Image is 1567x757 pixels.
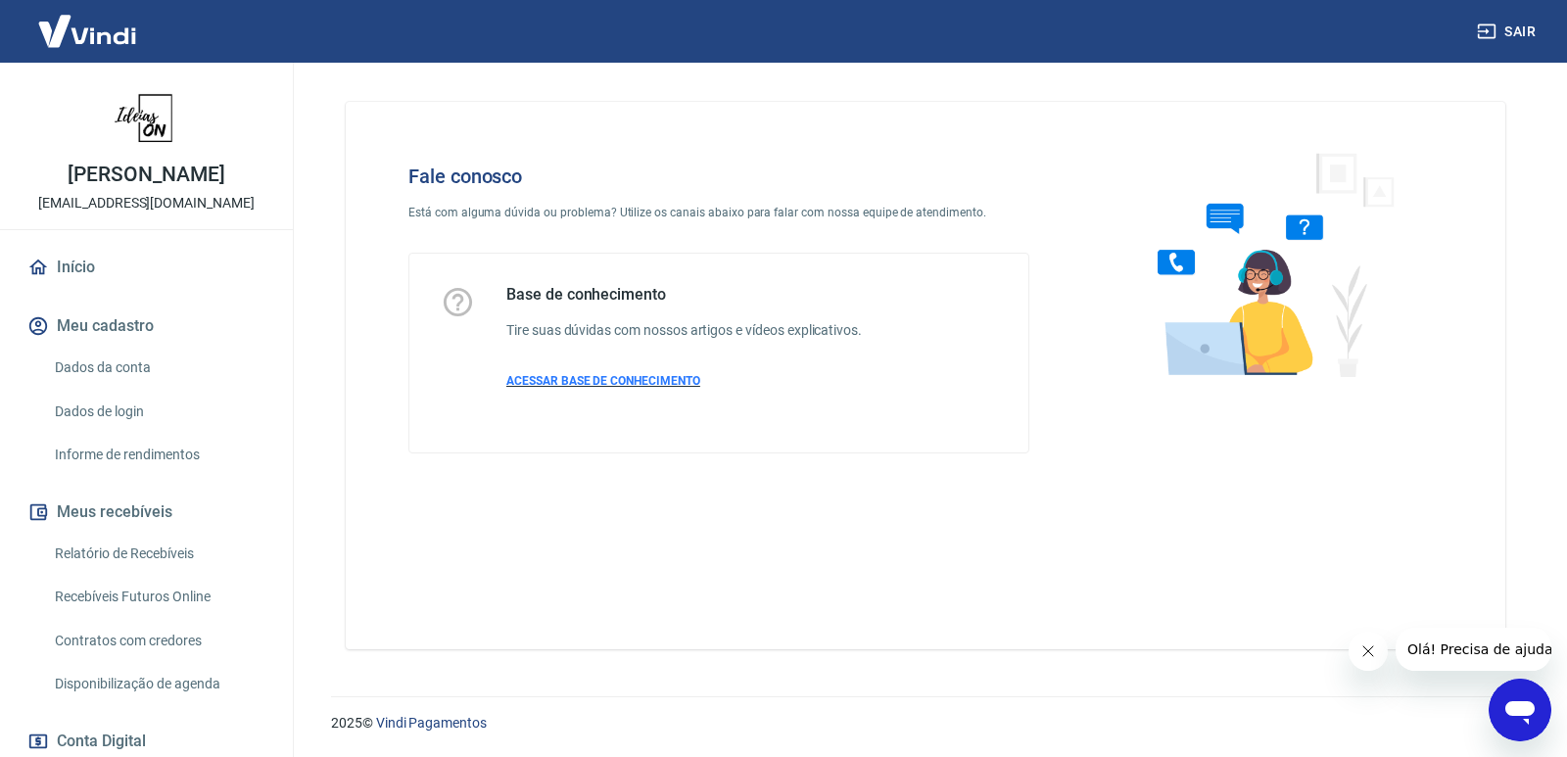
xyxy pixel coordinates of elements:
iframe: Botão para abrir a janela de mensagens [1489,679,1551,741]
h4: Fale conosco [408,165,1029,188]
p: [PERSON_NAME] [68,165,224,185]
a: Dados de login [47,392,269,432]
img: Vindi [24,1,151,61]
a: Recebíveis Futuros Online [47,577,269,617]
a: Início [24,246,269,289]
span: ACESSAR BASE DE CONHECIMENTO [506,374,700,388]
a: ACESSAR BASE DE CONHECIMENTO [506,372,862,390]
img: a960350e-6761-4b80-b1e6-b7b5f221e8ec.jpeg [108,78,186,157]
a: Disponibilização de agenda [47,664,269,704]
iframe: Fechar mensagem [1349,632,1388,671]
button: Meu cadastro [24,305,269,348]
h5: Base de conhecimento [506,285,862,305]
span: Olá! Precisa de ajuda? [12,14,165,29]
a: Vindi Pagamentos [376,715,487,731]
h6: Tire suas dúvidas com nossos artigos e vídeos explicativos. [506,320,862,341]
img: Fale conosco [1118,133,1416,395]
a: Contratos com credores [47,621,269,661]
button: Meus recebíveis [24,491,269,534]
p: Está com alguma dúvida ou problema? Utilize os canais abaixo para falar com nossa equipe de atend... [408,204,1029,221]
p: 2025 © [331,713,1520,733]
a: Relatório de Recebíveis [47,534,269,574]
p: [EMAIL_ADDRESS][DOMAIN_NAME] [38,193,255,213]
iframe: Mensagem da empresa [1396,628,1551,671]
a: Dados da conta [47,348,269,388]
a: Informe de rendimentos [47,435,269,475]
button: Sair [1473,14,1543,50]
